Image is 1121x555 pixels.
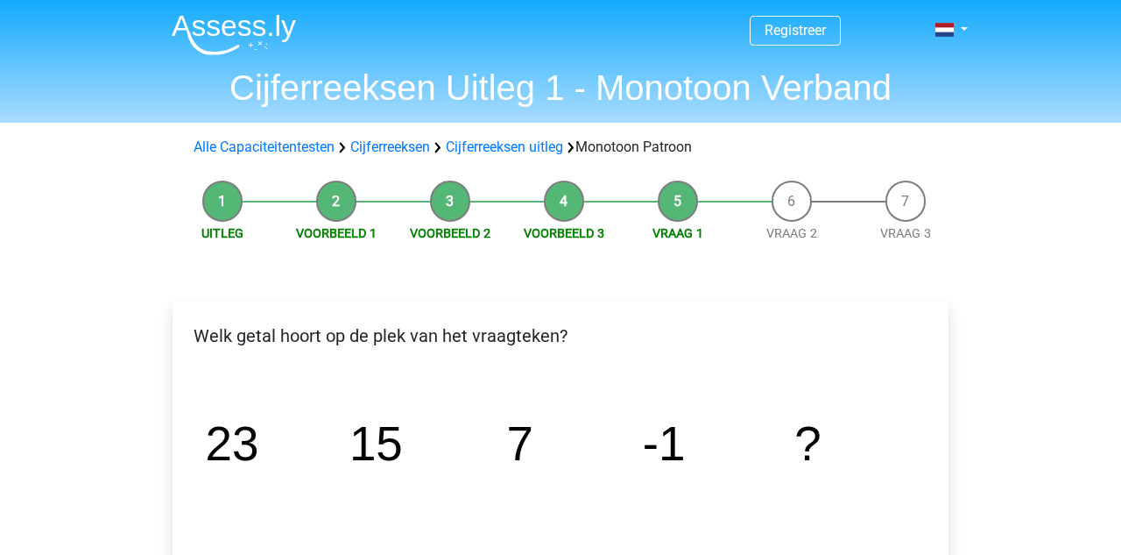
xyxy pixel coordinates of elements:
[205,416,258,471] tspan: 23
[766,226,817,241] a: Vraag 2
[201,226,243,241] a: Uitleg
[794,416,821,471] tspan: ?
[446,139,563,155] a: Cijferreeksen uitleg
[194,139,335,155] a: Alle Capaciteitentesten
[296,226,377,241] a: Voorbeeld 1
[158,67,963,109] h1: Cijferreeksen Uitleg 1 - Monotoon Verband
[643,416,686,471] tspan: -1
[350,139,430,155] a: Cijferreeksen
[349,416,403,471] tspan: 15
[410,226,490,241] a: Voorbeeld 2
[652,226,703,241] a: Vraag 1
[765,22,826,39] a: Registreer
[187,137,934,158] div: Monotoon Patroon
[507,416,533,471] tspan: 7
[187,323,934,349] p: Welk getal hoort op de plek van het vraagteken?
[172,14,296,55] img: Assessly
[880,226,931,241] a: Vraag 3
[524,226,604,241] a: Voorbeeld 3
